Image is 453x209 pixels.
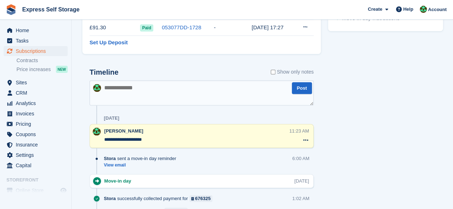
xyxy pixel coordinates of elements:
a: 053077DD-1728 [162,24,201,30]
span: Account [428,6,447,13]
div: 676325 [195,195,211,202]
span: Insurance [16,140,59,150]
a: menu [4,36,68,46]
a: 676325 [189,195,213,202]
div: 6:00 AM [292,155,309,162]
img: Shakiyra Davis [93,128,101,135]
span: Help [403,6,413,13]
span: Home [16,25,59,35]
td: £91.30 [90,20,140,36]
a: menu [4,109,68,119]
img: Shakiyra Davis [93,84,101,92]
span: Price increases [16,66,51,73]
button: Post [292,82,312,94]
a: menu [4,129,68,139]
span: Storefront [6,176,71,184]
a: View email [104,162,180,168]
td: - [214,20,252,36]
a: Contracts [16,57,68,64]
a: menu [4,78,68,88]
div: 11:23 AM [289,128,309,134]
input: Show only notes [271,68,275,76]
span: Tasks [16,36,59,46]
span: Invoices [16,109,59,119]
span: Sites [16,78,59,88]
span: Coupons [16,129,59,139]
time: 2025-08-04 16:27:18 UTC [252,24,284,30]
a: menu [4,140,68,150]
span: CRM [16,88,59,98]
img: Shakiyra Davis [420,6,427,13]
h2: Timeline [90,68,119,76]
a: Preview store [59,186,68,195]
a: menu [4,160,68,170]
div: [DATE] [104,115,119,121]
span: Online Store [16,185,59,195]
span: Pricing [16,119,59,129]
span: Subscriptions [16,46,59,56]
a: menu [4,25,68,35]
a: menu [4,119,68,129]
div: NEW [56,66,68,73]
a: Express Self Storage [19,4,82,15]
span: Capital [16,160,59,170]
div: successfully collected payment for [104,195,216,202]
div: 1:02 AM [292,195,309,202]
span: Stora [104,195,116,202]
a: menu [4,150,68,160]
a: Price increases NEW [16,65,68,73]
a: menu [4,88,68,98]
span: Paid [140,24,153,31]
div: sent a move-in day reminder [104,155,180,162]
div: Move-in day [104,178,135,184]
a: Set Up Deposit [90,39,128,47]
span: Stora [104,155,116,162]
a: menu [4,46,68,56]
label: Show only notes [271,68,314,76]
span: Analytics [16,98,59,108]
a: menu [4,185,68,195]
a: menu [4,98,68,108]
img: stora-icon-8386f47178a22dfd0bd8f6a31ec36ba5ce8667c1dd55bd0f319d3a0aa187defe.svg [6,4,16,15]
span: Settings [16,150,59,160]
div: [DATE] [294,178,309,184]
span: [PERSON_NAME] [104,128,143,134]
span: Create [368,6,382,13]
